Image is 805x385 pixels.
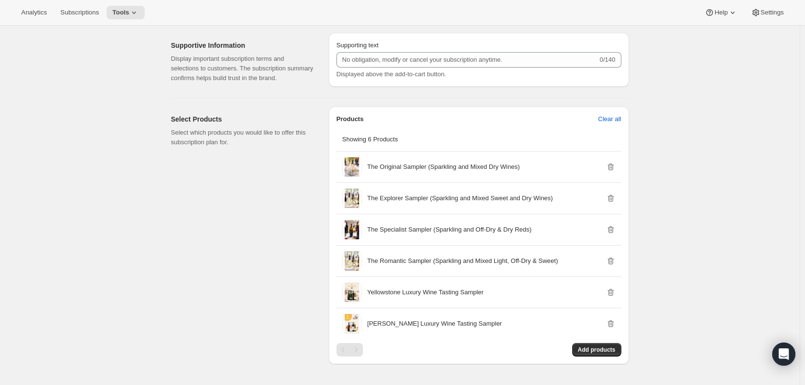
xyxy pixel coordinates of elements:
[592,111,627,127] button: Clear all
[171,54,313,83] p: Display important subscription terms and selections to customers. The subscription summary confir...
[572,343,621,357] button: Add products
[714,9,727,16] span: Help
[60,9,99,16] span: Subscriptions
[112,9,129,16] span: Tools
[342,136,398,143] span: Showing 6 Products
[171,128,313,147] p: Select which products you would like to offer this subscription plan for.
[15,6,53,19] button: Analytics
[171,41,313,50] h2: Supportive Information
[578,346,616,354] span: Add products
[761,9,784,16] span: Settings
[745,6,790,19] button: Settings
[699,6,743,19] button: Help
[171,114,313,124] h2: Select Products
[367,162,520,172] p: The Original Sampler (Sparkling and Mixed Dry Wines)
[598,114,621,124] span: Clear all
[336,52,598,68] input: No obligation, modify or cancel your subscription anytime.
[336,114,363,124] p: Products
[367,193,553,203] p: The Explorer Sampler (Sparkling and Mixed Sweet and Dry Wines)
[336,41,378,49] span: Supporting text
[367,288,483,297] p: Yellowstone Luxury Wine Tasting Sampler
[367,225,532,234] p: The Specialist Sampler (Sparkling and Off-Dry & Dry Reds)
[367,319,502,329] p: [PERSON_NAME] Luxury Wine Tasting Sampler
[336,70,446,78] span: Displayed above the add-to-cart button.
[21,9,47,16] span: Analytics
[772,343,795,366] div: Open Intercom Messenger
[336,343,363,357] nav: Pagination
[367,256,558,266] p: The Romantic Sampler (Sparkling and Mixed Light, Off-Dry & Sweet)
[54,6,105,19] button: Subscriptions
[107,6,145,19] button: Tools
